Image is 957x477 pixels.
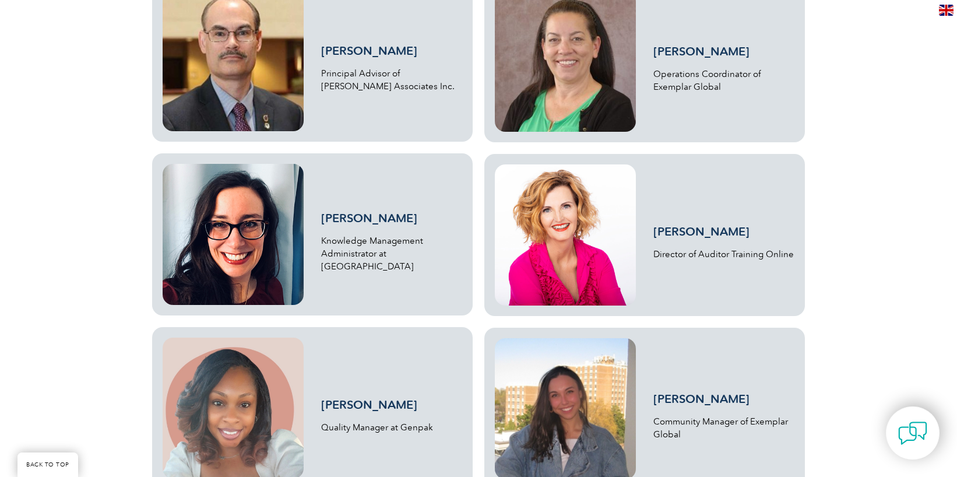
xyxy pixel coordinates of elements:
[653,44,750,58] a: [PERSON_NAME]
[898,419,927,448] img: contact-chat.png
[653,248,794,261] p: Director of Auditor Training Online
[17,453,78,477] a: BACK TO TOP
[321,211,417,225] a: [PERSON_NAME]
[321,398,417,412] a: [PERSON_NAME]
[321,421,462,434] p: Quality Manager at Genpak
[939,5,954,16] img: en
[653,392,750,406] a: [PERSON_NAME]
[653,415,794,441] p: Community Manager of Exemplar Global
[163,164,304,305] img: Gretchen
[321,67,462,93] p: Principal Advisor of [PERSON_NAME] Associates Inc.
[653,68,794,93] p: Operations Coordinator of Exemplar Global
[653,225,750,239] a: [PERSON_NAME]
[321,234,462,273] p: Knowledge Management Administrator at [GEOGRAPHIC_DATA]
[321,44,417,58] a: [PERSON_NAME]
[495,164,636,306] img: jackie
